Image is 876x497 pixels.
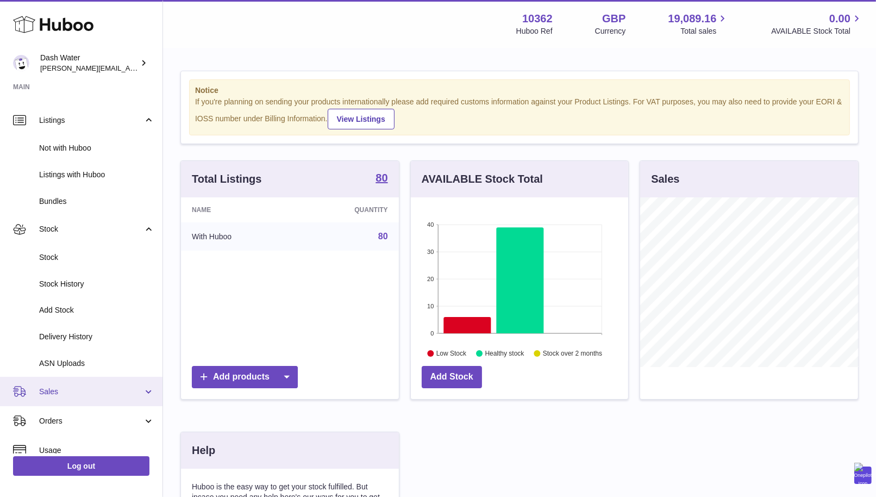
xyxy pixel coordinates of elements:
[378,232,388,241] a: 80
[436,350,467,357] text: Low Stock
[602,11,625,26] strong: GBP
[668,11,729,36] a: 19,089.16 Total sales
[771,11,863,36] a: 0.00 AVAILABLE Stock Total
[192,366,298,388] a: Add products
[522,11,553,26] strong: 10362
[181,222,296,251] td: With Huboo
[195,97,844,129] div: If you're planning on sending your products internationally please add required customs informati...
[195,85,844,96] strong: Notice
[39,358,154,369] span: ASN Uploads
[181,197,296,222] th: Name
[376,172,387,185] a: 80
[430,330,434,337] text: 0
[328,109,395,129] a: View Listings
[422,366,482,388] a: Add Stock
[427,221,434,228] text: 40
[516,26,553,36] div: Huboo Ref
[192,443,215,458] h3: Help
[427,276,434,282] text: 20
[39,224,143,234] span: Stock
[39,115,143,126] span: Listings
[13,456,149,476] a: Log out
[543,350,602,357] text: Stock over 2 months
[39,196,154,207] span: Bundles
[668,11,716,26] span: 19,089.16
[39,387,143,397] span: Sales
[427,303,434,309] text: 10
[376,172,387,183] strong: 80
[485,350,524,357] text: Healthy stock
[192,172,262,187] h3: Total Listings
[39,305,154,315] span: Add Stock
[680,26,729,36] span: Total sales
[39,416,143,426] span: Orders
[39,279,154,289] span: Stock History
[40,53,138,73] div: Dash Water
[829,11,850,26] span: 0.00
[39,445,154,456] span: Usage
[39,332,154,342] span: Delivery History
[651,172,679,187] h3: Sales
[296,197,398,222] th: Quantity
[39,143,154,153] span: Not with Huboo
[39,252,154,263] span: Stock
[595,26,626,36] div: Currency
[427,248,434,255] text: 30
[771,26,863,36] span: AVAILABLE Stock Total
[39,170,154,180] span: Listings with Huboo
[13,55,29,71] img: james@dash-water.com
[422,172,543,187] h3: AVAILABLE Stock Total
[40,64,218,72] span: [PERSON_NAME][EMAIL_ADDRESS][DOMAIN_NAME]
